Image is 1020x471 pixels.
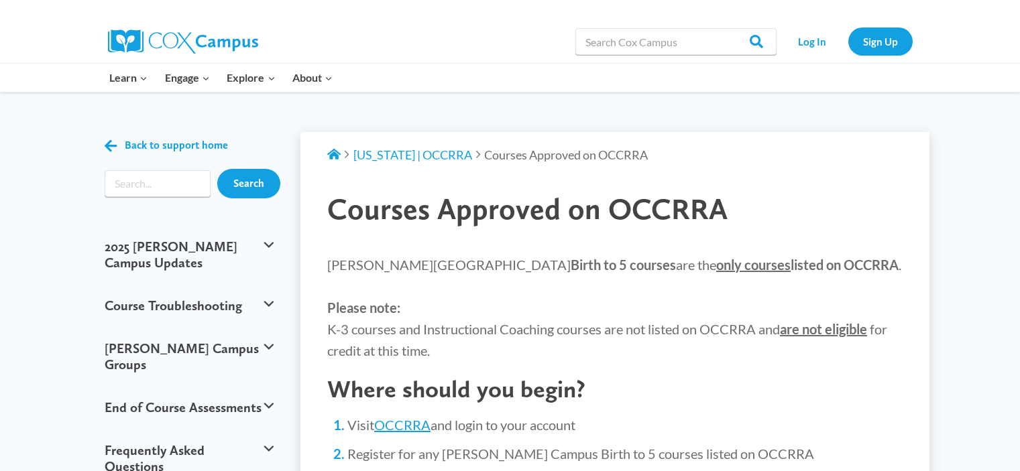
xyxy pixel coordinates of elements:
[98,386,281,429] button: End of Course Assessments
[327,375,903,403] h2: Where should you begin?
[165,69,210,86] span: Engage
[327,191,728,226] span: Courses Approved on OCCRRA
[101,64,341,92] nav: Primary Navigation
[109,69,148,86] span: Learn
[347,444,903,463] li: Register for any [PERSON_NAME] Campus Birth to 5 courses listed on OCCRRA
[848,27,913,55] a: Sign Up
[571,257,676,273] strong: Birth to 5 courses
[783,27,913,55] nav: Secondary Navigation
[780,321,867,337] strong: are not eligible
[227,69,275,86] span: Explore
[98,327,281,386] button: [PERSON_NAME] Campus Groups
[327,299,400,316] strong: Please note:
[105,170,211,197] form: Search form
[105,136,228,155] a: Back to support home
[217,169,280,198] input: Search
[105,170,211,197] input: Search input
[327,254,903,361] p: [PERSON_NAME][GEOGRAPHIC_DATA] are the . K-3 courses and Instructional Coaching courses are not l...
[575,28,777,55] input: Search Cox Campus
[327,147,341,162] a: Support Home
[374,417,431,433] a: OCCRRA
[292,69,333,86] span: About
[125,139,228,151] span: Back to support home
[98,225,281,284] button: 2025 [PERSON_NAME] Campus Updates
[716,257,899,273] strong: listed on OCCRRA
[484,147,648,162] span: Courses Approved on OCCRRA
[353,147,472,162] a: [US_STATE] | OCCRRA
[716,257,791,273] span: only courses
[98,284,281,327] button: Course Troubleshooting
[347,415,903,434] li: Visit and login to your account
[108,29,258,54] img: Cox Campus
[783,27,842,55] a: Log In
